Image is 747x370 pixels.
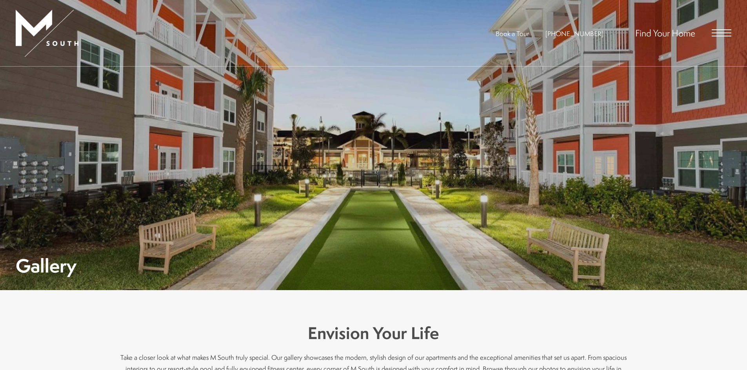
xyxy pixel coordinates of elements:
a: Book a Tour [496,29,529,38]
span: [PHONE_NUMBER] [545,29,603,38]
button: Open Menu [712,29,731,36]
a: Find Your Home [635,27,695,39]
h3: Envision Your Life [119,321,629,345]
a: Call Us at 813-570-8014 [545,29,603,38]
img: MSouth [16,10,78,57]
h1: Gallery [16,257,76,274]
